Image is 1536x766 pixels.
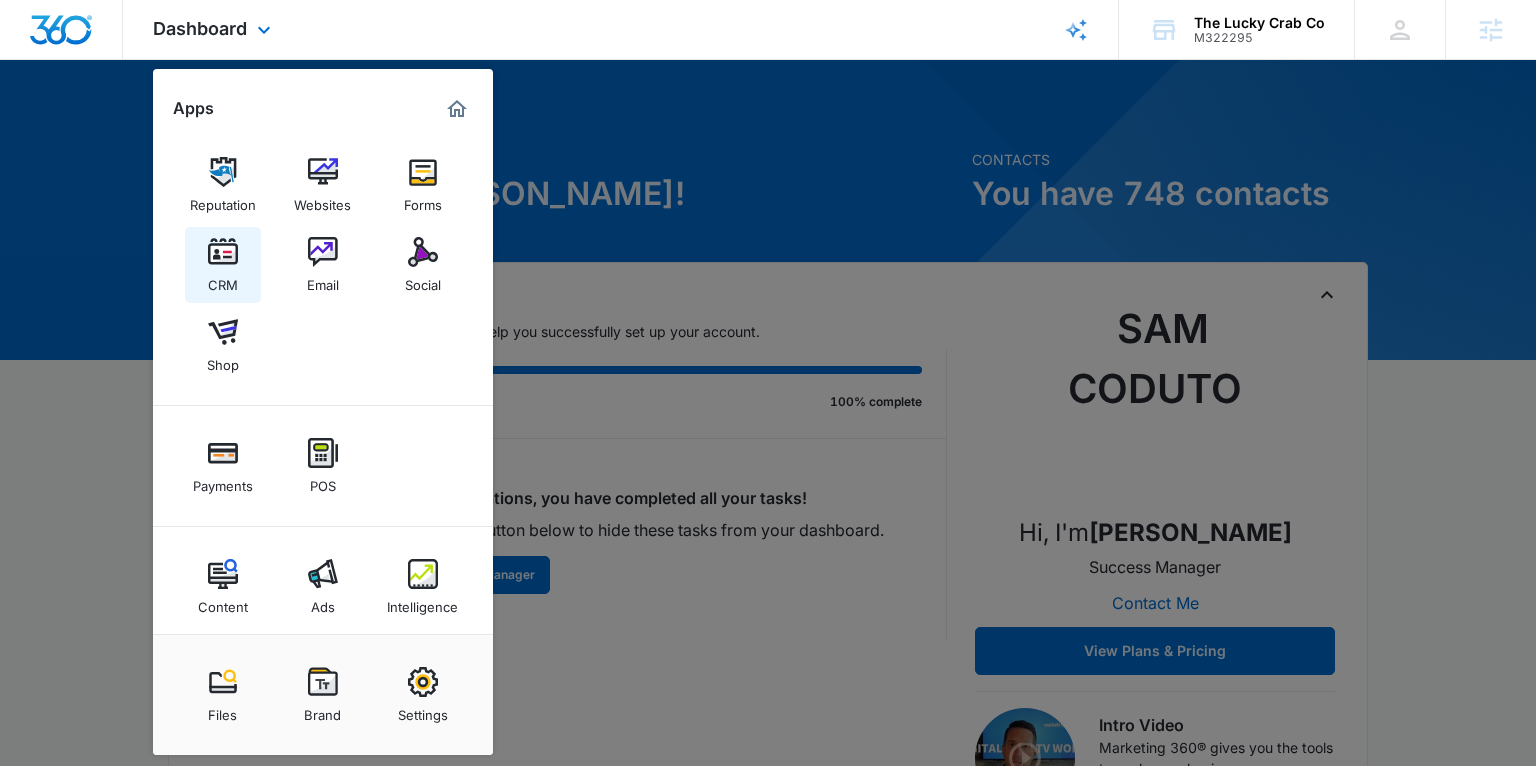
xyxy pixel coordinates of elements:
[398,697,448,723] div: Settings
[285,549,361,625] a: Ads
[52,52,220,68] div: Domain: [DOMAIN_NAME]
[385,227,461,303] a: Social
[185,657,261,733] a: Files
[310,468,336,494] div: POS
[185,307,261,383] a: Shop
[207,347,239,373] div: Shop
[185,227,261,303] a: CRM
[173,99,214,118] h2: Apps
[208,697,237,723] div: Files
[185,428,261,504] a: Payments
[1194,31,1325,45] div: account id
[387,589,458,615] div: Intelligence
[404,187,442,213] div: Forms
[405,267,441,293] div: Social
[285,428,361,504] a: POS
[153,18,247,39] span: Dashboard
[441,93,473,125] a: Marketing 360® Dashboard
[54,116,70,132] img: tab_domain_overview_orange.svg
[193,468,253,494] div: Payments
[190,187,256,213] div: Reputation
[385,549,461,625] a: Intelligence
[208,267,238,293] div: CRM
[1194,15,1325,31] div: account name
[285,657,361,733] a: Brand
[294,187,351,213] div: Websites
[199,116,215,132] img: tab_keywords_by_traffic_grey.svg
[385,147,461,223] a: Forms
[311,589,335,615] div: Ads
[221,118,337,131] div: Keywords by Traffic
[76,118,179,131] div: Domain Overview
[56,32,98,48] div: v 4.0.25
[32,32,48,48] img: logo_orange.svg
[185,147,261,223] a: Reputation
[198,589,248,615] div: Content
[285,147,361,223] a: Websites
[185,549,261,625] a: Content
[32,52,48,68] img: website_grey.svg
[304,697,341,723] div: Brand
[285,227,361,303] a: Email
[307,267,339,293] div: Email
[385,657,461,733] a: Settings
